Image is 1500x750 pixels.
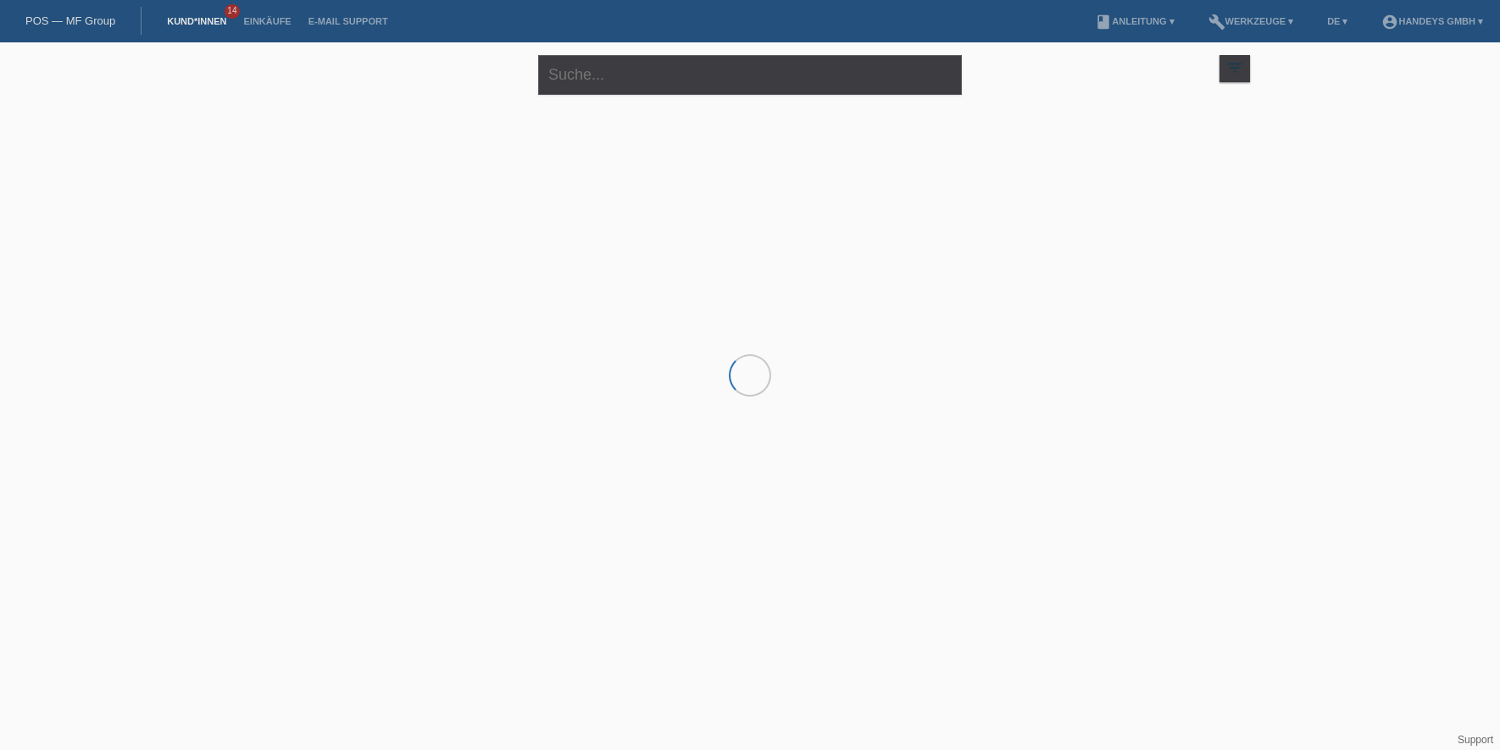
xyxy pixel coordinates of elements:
i: build [1208,14,1225,31]
a: bookAnleitung ▾ [1086,16,1182,26]
span: 14 [225,4,240,19]
a: account_circleHandeys GmbH ▾ [1373,16,1492,26]
a: Support [1458,734,1493,746]
a: Kund*innen [158,16,235,26]
a: buildWerkzeuge ▾ [1200,16,1303,26]
a: DE ▾ [1319,16,1356,26]
i: account_circle [1381,14,1398,31]
input: Suche... [538,55,962,95]
a: Einkäufe [235,16,299,26]
a: E-Mail Support [300,16,397,26]
a: POS — MF Group [25,14,115,27]
i: book [1095,14,1112,31]
i: filter_list [1225,58,1244,77]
